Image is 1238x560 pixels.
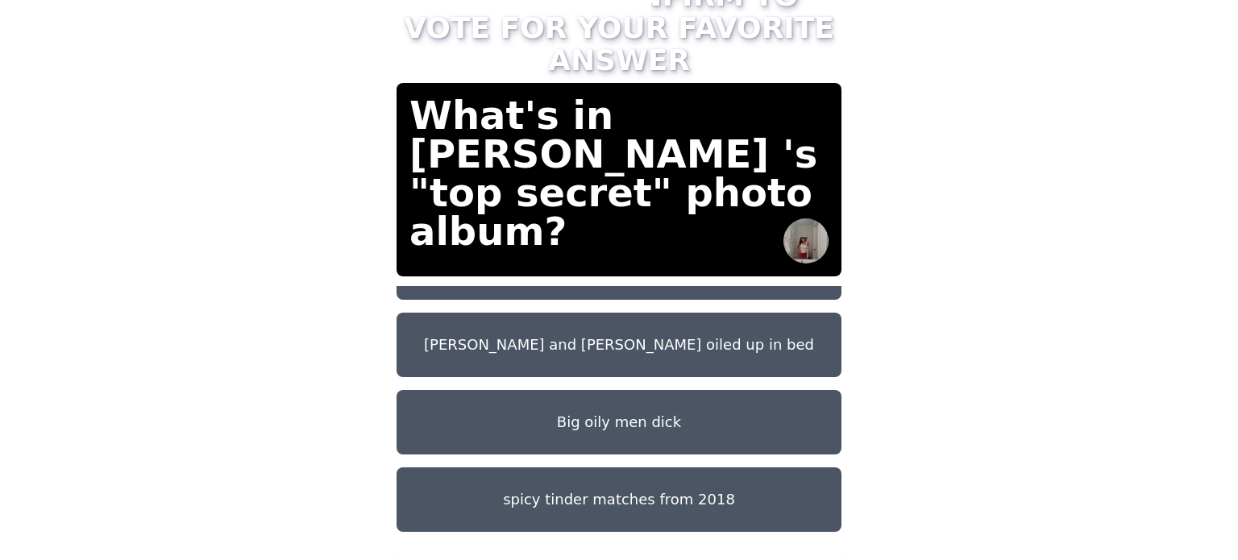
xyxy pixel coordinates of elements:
button: Big oily men dick [397,390,841,454]
p: What's in [PERSON_NAME] 's "top secret" photo album? [409,96,829,251]
button: spicy tinder matches from 2018 [397,467,841,532]
img: hot seat user avatar [783,218,829,263]
button: [PERSON_NAME] and [PERSON_NAME] oiled up in bed [397,313,841,377]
